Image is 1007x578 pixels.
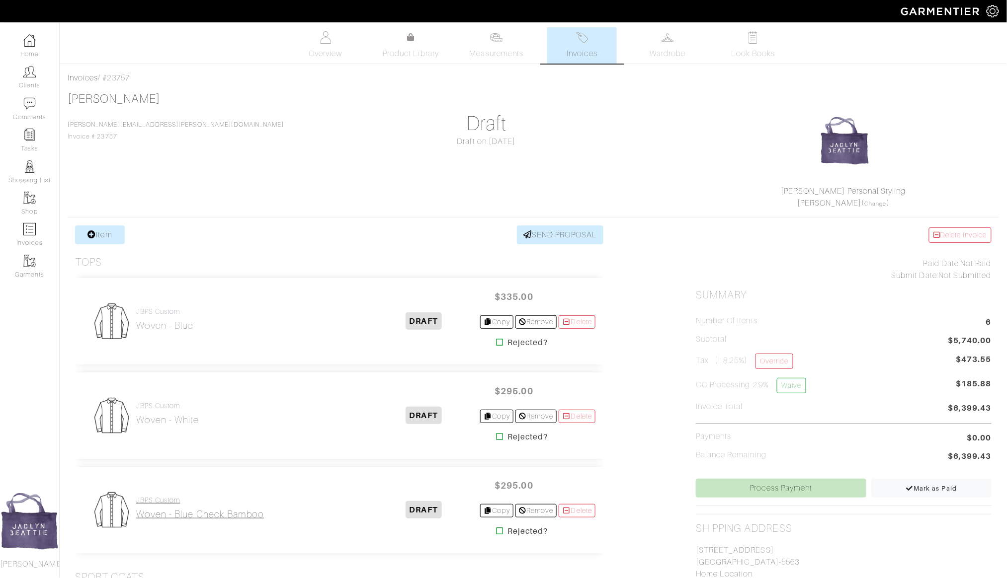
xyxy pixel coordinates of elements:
[696,378,806,393] h5: CC Processing 2.9%
[696,450,766,460] h5: Balance Remaining
[23,66,36,78] img: clients-icon-6bae9207a08558b7cb47a8932f037763ab4055f8c8b6bfacd5dc20c3e0201464.png
[136,402,199,426] a: JBPS Custom Woven - White
[136,496,264,505] h4: JBPS Custom
[376,32,446,60] a: Product Library
[75,225,125,244] a: Item
[696,258,992,282] div: Not Paid Not Submitted
[559,315,595,329] a: Delete
[948,335,992,348] span: $5,740.00
[820,116,870,165] img: 3ECc5pCx7pBQFsejkdxGi51M.png
[490,31,503,44] img: measurements-466bbee1fd09ba9460f595b01e5d73f9e2bff037440d3c8f018324cb6cdf7a4a.svg
[929,227,992,243] a: Delete Invoice
[797,199,862,208] a: [PERSON_NAME]
[136,320,194,331] h2: Woven - Blue
[865,201,887,207] a: Change
[23,223,36,235] img: orders-icon-0abe47150d42831381b5fb84f609e132dff9fe21cb692f30cb5eec754e2cba89.png
[23,34,36,47] img: dashboard-icon-dbcd8f5a0b271acd01030246c82b418ddd0df26cd7fceb0bd07c9910d44c42f6.png
[68,92,161,105] a: [PERSON_NAME]
[517,225,603,244] a: SEND PROPOSAL
[68,73,98,82] a: Invoices
[91,489,132,531] img: Mens_Woven-3af304f0b202ec9cb0a26b9503a50981a6fda5c95ab5ec1cadae0dbe11e5085a.png
[507,525,548,537] strong: Rejected?
[567,48,597,60] span: Invoices
[23,160,36,173] img: stylists-icon-eb353228a002819b7ec25b43dbf5f0378dd9e0616d9560372ff212230b889e62.png
[892,271,939,280] span: Submit Date:
[718,27,788,64] a: Look Books
[948,450,992,464] span: $6,399.43
[871,479,992,498] a: Mark as Paid
[700,185,987,209] div: ( )
[559,410,595,423] a: Delete
[23,192,36,204] img: garments-icon-b7da505a4dc4fd61783c78ac3ca0ef83fa9d6f193b1c9dc38574b1d14d53ca28.png
[68,121,284,140] span: Invoice # 23757
[136,414,199,426] h2: Woven - White
[662,31,674,44] img: wardrobe-487a4870c1b7c33e795ec22d11cfc2ed9d08956e64fb3008fe2437562e282088.svg
[338,112,634,136] h1: Draft
[731,48,775,60] span: Look Books
[696,402,743,412] h5: Invoice Total
[136,307,194,331] a: JBPS Custom Woven - Blue
[484,475,544,496] span: $295.00
[23,255,36,267] img: garments-icon-b7da505a4dc4fd61783c78ac3ca0ef83fa9d6f193b1c9dc38574b1d14d53ca28.png
[906,485,957,492] span: Mark as Paid
[91,395,132,436] img: Mens_Woven-3af304f0b202ec9cb0a26b9503a50981a6fda5c95ab5ec1cadae0dbe11e5085a.png
[696,479,866,498] a: Process Payment
[75,256,102,269] h3: Tops
[896,2,987,20] img: garmentier-logo-header-white-b43fb05a5012e4ada735d5af1a66efaba907eab6374d6393d1fbf88cb4ef424d.png
[515,410,557,423] a: Remove
[696,522,792,535] h2: Shipping Address
[23,97,36,110] img: comment-icon-a0a6a9ef722e966f86d9cbdc48e553b5cf19dbc54f86b18d962a5391bc8f6eb6.png
[68,72,999,84] div: / #23757
[987,5,999,17] img: gear-icon-white-bd11855cb880d31180b6d7d6211b90ccbf57a29d726f0c71d8c61bd08dd39cc2.png
[68,121,284,128] a: [PERSON_NAME][EMAIL_ADDRESS][PERSON_NAME][DOMAIN_NAME]
[406,407,442,424] span: DRAFT
[406,501,442,518] span: DRAFT
[956,378,992,397] span: $185.88
[480,410,513,423] a: Copy
[136,508,264,520] h2: Woven - Blue check bamboo
[781,187,906,196] a: [PERSON_NAME] Personal Styling
[406,312,442,330] span: DRAFT
[507,337,548,349] strong: Rejected?
[696,289,992,301] h2: Summary
[696,432,731,441] h5: Payments
[507,431,548,443] strong: Rejected?
[291,27,360,64] a: Overview
[338,136,634,147] div: Draft on [DATE]
[319,31,332,44] img: basicinfo-40fd8af6dae0f16599ec9e87c0ef1c0a1fdea2edbe929e3d69a839185d80c458.svg
[948,402,992,416] span: $6,399.43
[956,354,992,365] span: $473.55
[696,335,727,344] h5: Subtotal
[480,315,513,329] a: Copy
[986,316,992,330] span: 6
[547,27,617,64] a: Invoices
[136,307,194,316] h4: JBPS Custom
[484,286,544,307] span: $335.00
[633,27,702,64] a: Wardrobe
[136,496,264,520] a: JBPS Custom Woven - Blue check bamboo
[480,504,513,517] a: Copy
[309,48,342,60] span: Overview
[136,402,199,410] h4: JBPS Custom
[777,378,806,393] a: Waive
[747,31,759,44] img: todo-9ac3debb85659649dc8f770b8b6100bb5dab4b48dedcbae339e5042a72dfd3cc.svg
[755,354,793,369] a: Override
[559,504,595,517] a: Delete
[967,432,992,444] span: $0.00
[23,129,36,141] img: reminder-icon-8004d30b9f0a5d33ae49ab947aed9ed385cf756f9e5892f1edd6e32f2345188e.png
[470,48,524,60] span: Measurements
[484,380,544,402] span: $295.00
[515,315,557,329] a: Remove
[383,48,439,60] span: Product Library
[462,27,532,64] a: Measurements
[923,259,961,268] span: Paid Date:
[650,48,685,60] span: Wardrobe
[515,504,557,517] a: Remove
[696,354,793,369] h5: Tax ( : 8.25%)
[91,300,132,342] img: Mens_Woven-3af304f0b202ec9cb0a26b9503a50981a6fda5c95ab5ec1cadae0dbe11e5085a.png
[696,316,757,326] h5: Number of Items
[576,31,588,44] img: orders-27d20c2124de7fd6de4e0e44c1d41de31381a507db9b33961299e4e07d508b8c.svg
